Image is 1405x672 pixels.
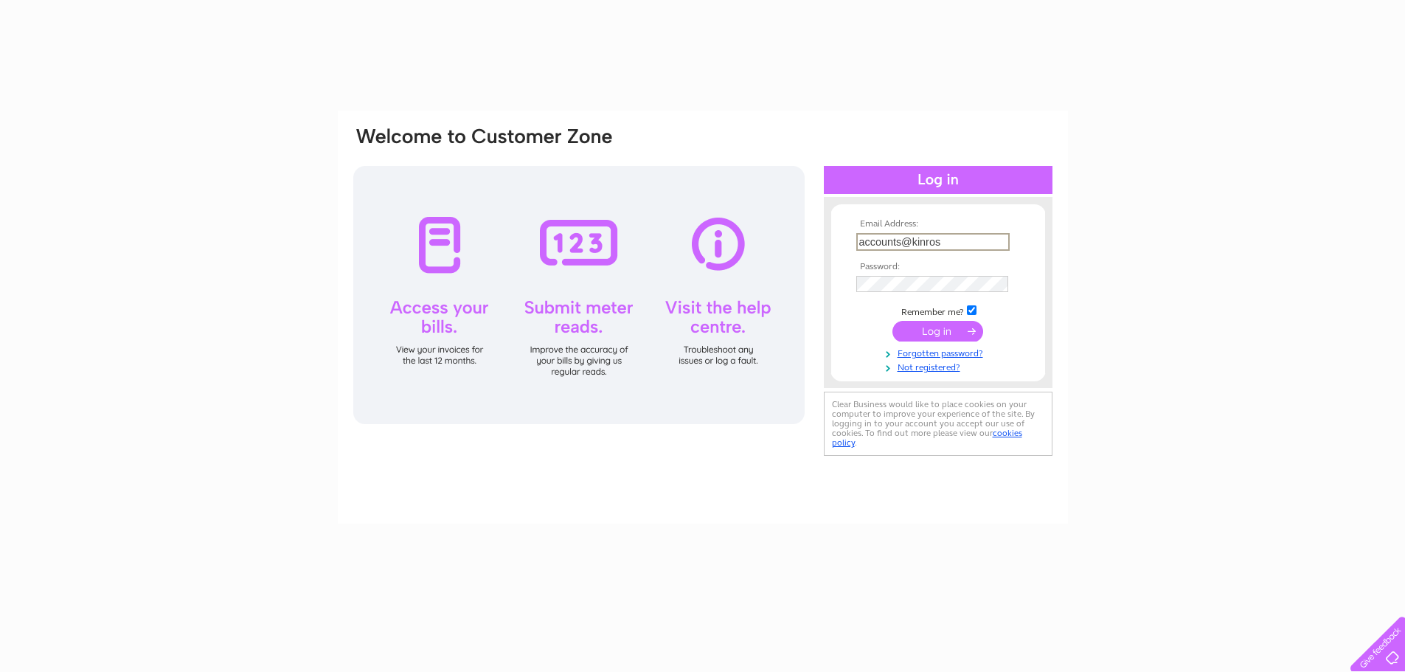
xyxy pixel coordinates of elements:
th: Email Address: [853,219,1024,229]
a: cookies policy [832,428,1022,448]
a: Forgotten password? [856,345,1024,359]
a: Not registered? [856,359,1024,373]
td: Remember me? [853,303,1024,318]
input: Submit [892,321,983,342]
div: Clear Business would like to place cookies on your computer to improve your experience of the sit... [824,392,1052,456]
th: Password: [853,262,1024,272]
